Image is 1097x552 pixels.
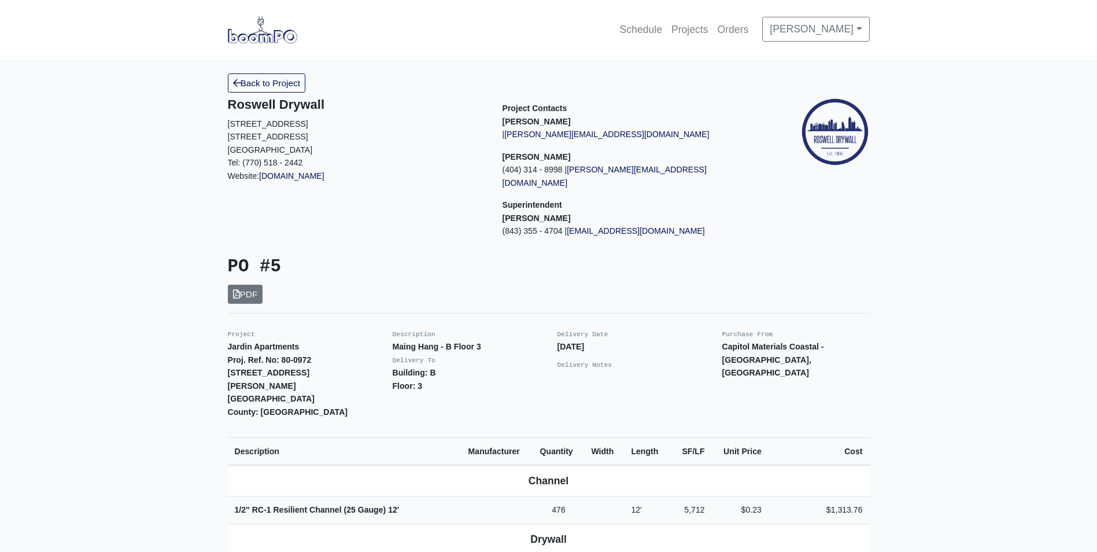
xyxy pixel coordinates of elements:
[228,97,485,112] h5: Roswell Drywall
[393,357,435,364] small: Delivery To
[228,331,255,338] small: Project
[557,362,612,369] small: Delivery Notes
[228,437,461,465] th: Description
[769,437,870,465] th: Cost
[228,130,485,143] p: [STREET_ADDRESS]
[584,437,624,465] th: Width
[557,342,585,351] strong: [DATE]
[503,200,562,209] span: Superintendent
[228,117,485,131] p: [STREET_ADDRESS]
[393,342,481,351] strong: Maing Hang - B Floor 3
[228,143,485,157] p: [GEOGRAPHIC_DATA]
[615,17,667,42] a: Schedule
[503,163,760,189] p: (404) 314 - 8998 |
[228,355,312,365] strong: Proj. Ref. No: 80-0972
[393,331,435,338] small: Description
[712,496,769,524] td: $0.23
[228,342,300,351] strong: Jardin Apartments
[503,117,571,126] strong: [PERSON_NAME]
[228,16,297,43] img: boomPO
[533,496,585,524] td: 476
[529,475,568,487] b: Channel
[228,407,348,417] strong: County: [GEOGRAPHIC_DATA]
[503,128,760,141] p: |
[631,505,641,514] span: 12'
[530,533,567,545] b: Drywall
[461,437,533,465] th: Manufacturer
[228,73,306,93] a: Back to Project
[228,256,540,278] h3: PO #5
[762,17,869,41] a: [PERSON_NAME]
[504,130,709,139] a: [PERSON_NAME][EMAIL_ADDRESS][DOMAIN_NAME]
[667,17,713,42] a: Projects
[533,437,585,465] th: Quantity
[722,331,773,338] small: Purchase From
[567,226,705,235] a: [EMAIL_ADDRESS][DOMAIN_NAME]
[259,171,324,181] a: [DOMAIN_NAME]
[769,496,870,524] td: $1,313.76
[713,17,754,42] a: Orders
[228,97,485,182] div: Website:
[557,331,608,338] small: Delivery Date
[235,505,400,514] strong: 1/2" RC-1 Resilient Channel (25 Gauge)
[712,437,769,465] th: Unit Price
[503,152,571,161] strong: [PERSON_NAME]
[503,104,567,113] span: Project Contacts
[722,340,870,380] p: Capitol Materials Coastal - [GEOGRAPHIC_DATA], [GEOGRAPHIC_DATA]
[669,496,711,524] td: 5,712
[503,165,707,187] a: [PERSON_NAME][EMAIL_ADDRESS][DOMAIN_NAME]
[228,368,310,391] strong: [STREET_ADDRESS][PERSON_NAME]
[228,156,485,170] p: Tel: (770) 518 - 2442
[624,437,669,465] th: Length
[393,368,436,377] strong: Building: B
[669,437,711,465] th: SF/LF
[393,381,423,391] strong: Floor: 3
[228,394,315,403] strong: [GEOGRAPHIC_DATA]
[503,214,571,223] strong: [PERSON_NAME]
[503,225,760,238] p: (843) 355 - 4704 |
[228,285,263,304] a: PDF
[388,505,399,514] span: 12'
